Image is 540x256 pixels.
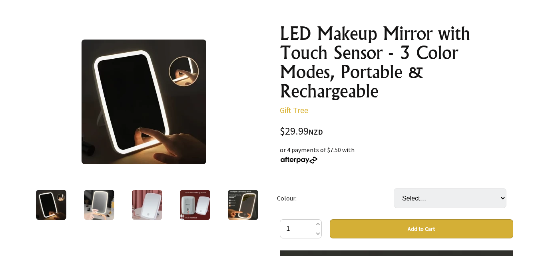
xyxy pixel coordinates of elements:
[280,145,513,164] div: or 4 payments of $7.50 with
[84,190,114,220] img: LED Makeup Mirror with Touch Sensor - 3 Color Modes, Portable & Rechargeable
[36,190,66,220] img: LED Makeup Mirror with Touch Sensor - 3 Color Modes, Portable & Rechargeable
[280,24,513,101] h1: LED Makeup Mirror with Touch Sensor - 3 Color Modes, Portable & Rechargeable
[280,105,308,115] a: Gift Tree
[277,177,394,219] td: Colour:
[280,157,318,164] img: Afterpay
[132,190,162,220] img: LED Makeup Mirror with Touch Sensor - 3 Color Modes, Portable & Rechargeable
[228,190,258,220] img: LED Makeup Mirror with Touch Sensor - 3 Color Modes, Portable & Rechargeable
[330,219,513,238] button: Add to Cart
[82,40,206,164] img: LED Makeup Mirror with Touch Sensor - 3 Color Modes, Portable & Rechargeable
[309,127,323,137] span: NZD
[180,190,210,220] img: LED Makeup Mirror with Touch Sensor - 3 Color Modes, Portable & Rechargeable
[280,126,513,137] div: $29.99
